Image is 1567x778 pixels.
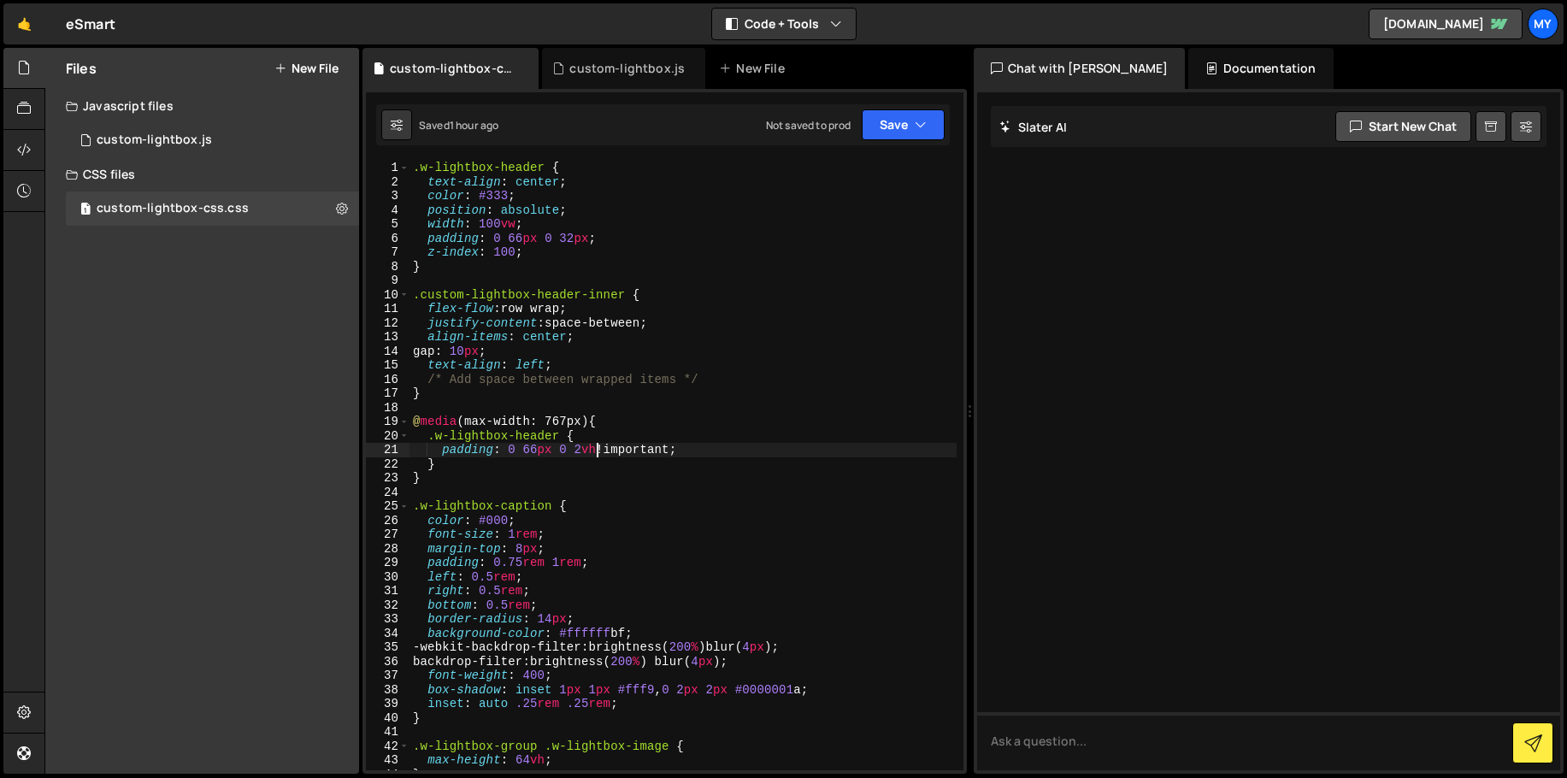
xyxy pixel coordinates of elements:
[366,753,409,768] div: 43
[1188,48,1333,89] div: Documentation
[366,203,409,218] div: 4
[366,627,409,641] div: 34
[366,274,409,288] div: 9
[366,373,409,387] div: 16
[419,118,498,133] div: Saved
[366,598,409,613] div: 32
[766,118,851,133] div: Not saved to prod
[450,118,499,133] div: 1 hour ago
[274,62,339,75] button: New File
[366,542,409,557] div: 28
[366,457,409,472] div: 22
[366,514,409,528] div: 26
[366,655,409,669] div: 36
[366,669,409,683] div: 37
[66,14,115,34] div: eSmart
[366,330,409,345] div: 13
[366,443,409,457] div: 21
[366,429,409,444] div: 20
[66,192,359,226] div: 16782/46269.css
[569,60,685,77] div: custom-lightbox.js
[366,725,409,740] div: 41
[366,358,409,373] div: 15
[1369,9,1523,39] a: [DOMAIN_NAME]
[366,697,409,711] div: 39
[366,260,409,274] div: 8
[366,612,409,627] div: 33
[862,109,945,140] button: Save
[3,3,45,44] a: 🤙
[366,386,409,401] div: 17
[366,570,409,585] div: 30
[366,245,409,260] div: 7
[366,175,409,190] div: 2
[97,201,249,216] div: custom-lightbox-css.css
[97,133,212,148] div: custom-lightbox.js
[1335,111,1471,142] button: Start new chat
[366,528,409,542] div: 27
[974,48,1186,89] div: Chat with [PERSON_NAME]
[366,189,409,203] div: 3
[366,345,409,359] div: 14
[366,711,409,726] div: 40
[366,683,409,698] div: 38
[66,123,359,157] div: 16782/46205.js
[366,288,409,303] div: 10
[366,161,409,175] div: 1
[366,415,409,429] div: 19
[366,471,409,486] div: 23
[66,59,97,78] h2: Files
[1528,9,1558,39] a: My
[366,499,409,514] div: 25
[366,640,409,655] div: 35
[366,584,409,598] div: 31
[45,89,359,123] div: Javascript files
[390,60,518,77] div: custom-lightbox-css.css
[80,203,91,217] span: 1
[719,60,791,77] div: New File
[999,119,1068,135] h2: Slater AI
[366,217,409,232] div: 5
[366,302,409,316] div: 11
[45,157,359,192] div: CSS files
[366,556,409,570] div: 29
[712,9,856,39] button: Code + Tools
[366,316,409,331] div: 12
[366,232,409,246] div: 6
[366,401,409,416] div: 18
[366,740,409,754] div: 42
[366,486,409,500] div: 24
